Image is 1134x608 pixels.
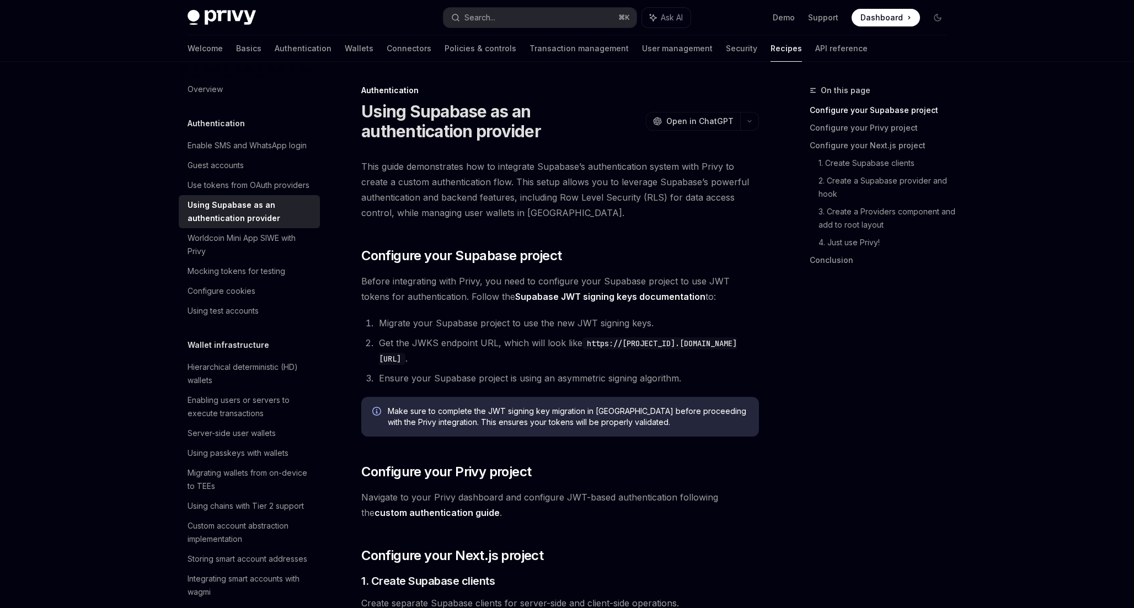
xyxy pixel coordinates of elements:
a: Migrating wallets from on-device to TEEs [179,463,320,496]
a: Recipes [771,35,802,62]
span: 1. Create Supabase clients [361,573,495,589]
h5: Wallet infrastructure [188,338,269,352]
a: Supabase JWT signing keys documentation [515,291,705,303]
a: Welcome [188,35,223,62]
a: User management [642,35,713,62]
span: Before integrating with Privy, you need to configure your Supabase project to use JWT tokens for ... [361,273,759,304]
a: Storing smart account addresses [179,549,320,569]
a: Server-side user wallets [179,423,320,443]
a: Basics [236,35,261,62]
a: Mocking tokens for testing [179,261,320,281]
svg: Info [372,407,383,418]
a: Support [808,12,838,23]
a: Enabling users or servers to execute transactions [179,390,320,423]
span: ⌘ K [618,13,630,22]
div: Search... [464,11,495,24]
span: This guide demonstrates how to integrate Supabase’s authentication system with Privy to create a ... [361,159,759,220]
li: Get the JWKS endpoint URL, which will look like . [376,335,759,366]
div: Using test accounts [188,304,259,318]
a: Demo [773,12,795,23]
button: Toggle dark mode [929,9,946,26]
span: Navigate to your Privy dashboard and configure JWT-based authentication following the . [361,489,759,520]
a: Using Supabase as an authentication provider [179,195,320,228]
a: Wallets [345,35,373,62]
h5: Authentication [188,117,245,130]
a: 1. Create Supabase clients [819,154,955,172]
h1: Using Supabase as an authentication provider [361,101,641,141]
div: Use tokens from OAuth providers [188,179,309,192]
a: Integrating smart accounts with wagmi [179,569,320,602]
div: Configure cookies [188,284,255,298]
a: Security [726,35,757,62]
div: Overview [188,83,223,96]
div: Custom account abstraction implementation [188,519,313,546]
a: 2. Create a Supabase provider and hook [819,172,955,203]
li: Migrate your Supabase project to use the new JWT signing keys. [376,315,759,331]
li: Ensure your Supabase project is using an asymmetric signing algorithm. [376,370,759,386]
a: Worldcoin Mini App SIWE with Privy [179,228,320,261]
div: Migrating wallets from on-device to TEEs [188,466,313,493]
div: Worldcoin Mini App SIWE with Privy [188,232,313,258]
a: Connectors [387,35,431,62]
img: dark logo [188,10,256,25]
div: Enable SMS and WhatsApp login [188,139,307,152]
span: Ask AI [661,12,683,23]
a: Policies & controls [445,35,516,62]
a: Using passkeys with wallets [179,443,320,463]
a: custom authentication guide [375,507,500,519]
a: Using chains with Tier 2 support [179,496,320,516]
a: Configure your Supabase project [810,101,955,119]
a: Conclusion [810,251,955,269]
a: API reference [815,35,868,62]
a: Hierarchical deterministic (HD) wallets [179,357,320,390]
a: 3. Create a Providers component and add to root layout [819,203,955,234]
button: Ask AI [642,8,691,28]
a: Configure your Privy project [810,119,955,137]
a: Dashboard [852,9,920,26]
span: Dashboard [860,12,903,23]
a: 4. Just use Privy! [819,234,955,251]
span: Configure your Privy project [361,463,531,481]
a: Overview [179,79,320,99]
div: Authentication [361,85,759,96]
a: Enable SMS and WhatsApp login [179,136,320,155]
div: Using passkeys with wallets [188,446,288,460]
div: Server-side user wallets [188,427,276,440]
div: Enabling users or servers to execute transactions [188,394,313,420]
span: On this page [821,84,870,97]
div: Mocking tokens for testing [188,265,285,278]
span: Make sure to complete the JWT signing key migration in [GEOGRAPHIC_DATA] before proceeding with t... [388,406,748,428]
div: Using chains with Tier 2 support [188,499,304,513]
button: Search...⌘K [443,8,636,28]
a: Guest accounts [179,155,320,175]
div: Integrating smart accounts with wagmi [188,572,313,599]
span: Configure your Next.js project [361,547,543,564]
div: Storing smart account addresses [188,552,307,566]
a: Authentication [275,35,331,62]
span: Open in ChatGPT [666,116,734,127]
div: Using Supabase as an authentication provider [188,198,313,225]
a: Use tokens from OAuth providers [179,175,320,195]
a: Using test accounts [179,301,320,321]
a: Configure your Next.js project [810,137,955,154]
a: Transaction management [529,35,629,62]
div: Guest accounts [188,159,244,172]
button: Open in ChatGPT [646,112,740,131]
a: Configure cookies [179,281,320,301]
div: Hierarchical deterministic (HD) wallets [188,361,313,387]
a: Custom account abstraction implementation [179,516,320,549]
span: Configure your Supabase project [361,247,561,265]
